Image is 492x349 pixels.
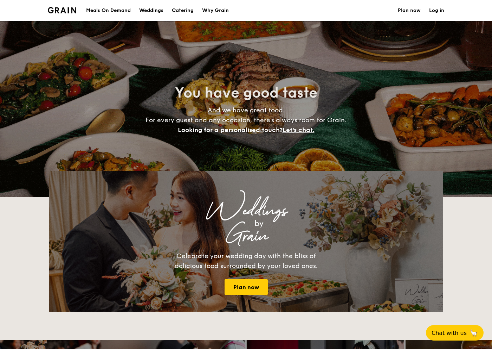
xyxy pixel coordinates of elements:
[49,164,443,171] div: Loading menus magically...
[283,126,315,134] span: Let's chat.
[111,205,381,217] div: Weddings
[225,279,268,295] a: Plan now
[470,329,478,337] span: 🦙
[48,7,76,13] img: Grain
[167,251,325,271] div: Celebrate your wedding day with the bliss of delicious food surrounded by your loved ones.
[111,230,381,243] div: Grain
[137,217,381,230] div: by
[426,325,484,341] button: Chat with us🦙
[432,330,467,336] span: Chat with us
[48,7,76,13] a: Logotype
